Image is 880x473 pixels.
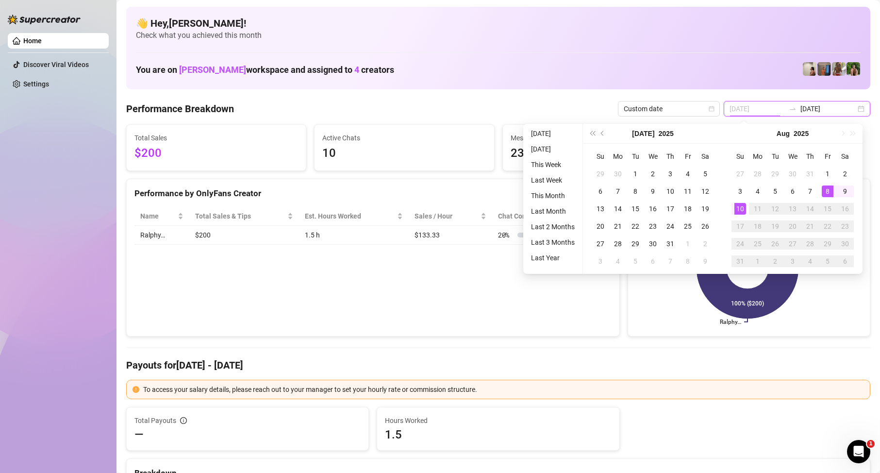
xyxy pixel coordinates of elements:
[627,218,644,235] td: 2025-07-22
[777,124,790,143] button: Choose a month
[766,148,784,165] th: Tu
[511,133,674,143] span: Messages Sent
[787,186,798,197] div: 6
[134,415,176,426] span: Total Payouts
[787,255,798,267] div: 3
[819,165,836,183] td: 2025-08-01
[322,133,486,143] span: Active Chats
[134,207,189,226] th: Name
[595,220,606,232] div: 20
[784,253,801,270] td: 2025-09-03
[836,165,854,183] td: 2025-08-02
[492,207,612,226] th: Chat Conversion
[731,218,749,235] td: 2025-08-17
[699,255,711,267] div: 9
[731,165,749,183] td: 2025-07-27
[832,62,846,76] img: Nathaniel
[595,203,606,215] div: 13
[527,190,579,202] li: This Month
[527,221,579,233] li: Last 2 Months
[752,168,764,180] div: 28
[731,200,749,218] td: 2025-08-10
[624,101,714,116] span: Custom date
[126,102,234,116] h4: Performance Breakdown
[609,253,627,270] td: 2025-08-04
[819,200,836,218] td: 2025-08-15
[822,255,833,267] div: 5
[766,165,784,183] td: 2025-07-29
[699,203,711,215] div: 19
[847,440,870,463] iframe: Intercom live chat
[730,103,785,114] input: Start date
[409,207,492,226] th: Sales / Hour
[609,218,627,235] td: 2025-07-21
[766,253,784,270] td: 2025-09-02
[787,238,798,250] div: 27
[498,230,514,240] span: 20 %
[801,165,819,183] td: 2025-07-31
[804,168,816,180] div: 31
[354,65,359,75] span: 4
[699,168,711,180] div: 5
[784,218,801,235] td: 2025-08-20
[836,200,854,218] td: 2025-08-16
[647,255,659,267] div: 6
[800,103,856,114] input: End date
[749,200,766,218] td: 2025-08-11
[784,165,801,183] td: 2025-07-30
[749,165,766,183] td: 2025-07-28
[819,218,836,235] td: 2025-08-22
[598,124,608,143] button: Previous month (PageUp)
[662,200,679,218] td: 2025-07-17
[734,168,746,180] div: 27
[612,238,624,250] div: 28
[697,165,714,183] td: 2025-07-05
[644,253,662,270] td: 2025-08-06
[836,253,854,270] td: 2025-09-06
[839,238,851,250] div: 30
[697,218,714,235] td: 2025-07-26
[787,168,798,180] div: 30
[527,205,579,217] li: Last Month
[644,218,662,235] td: 2025-07-23
[630,220,641,232] div: 22
[839,168,851,180] div: 2
[627,235,644,253] td: 2025-07-29
[322,144,486,163] span: 10
[644,200,662,218] td: 2025-07-16
[189,226,299,245] td: $200
[697,183,714,200] td: 2025-07-12
[592,218,609,235] td: 2025-07-20
[801,148,819,165] th: Th
[752,255,764,267] div: 1
[592,165,609,183] td: 2025-06-29
[819,183,836,200] td: 2025-08-08
[822,186,833,197] div: 8
[592,235,609,253] td: 2025-07-27
[682,220,694,232] div: 25
[804,220,816,232] div: 21
[134,226,189,245] td: Ralphy…
[784,183,801,200] td: 2025-08-06
[804,238,816,250] div: 28
[632,124,654,143] button: Choose a month
[126,358,870,372] h4: Payouts for [DATE] - [DATE]
[134,133,298,143] span: Total Sales
[769,238,781,250] div: 26
[305,211,396,221] div: Est. Hours Worked
[136,65,394,75] h1: You are on workspace and assigned to creators
[794,124,809,143] button: Choose a year
[592,200,609,218] td: 2025-07-13
[766,200,784,218] td: 2025-08-12
[133,386,139,393] span: exclamation-circle
[664,186,676,197] div: 10
[766,183,784,200] td: 2025-08-05
[134,427,144,442] span: —
[817,62,831,76] img: Wayne
[731,253,749,270] td: 2025-08-31
[627,148,644,165] th: Tu
[682,255,694,267] div: 8
[731,235,749,253] td: 2025-08-24
[23,37,42,45] a: Home
[801,200,819,218] td: 2025-08-14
